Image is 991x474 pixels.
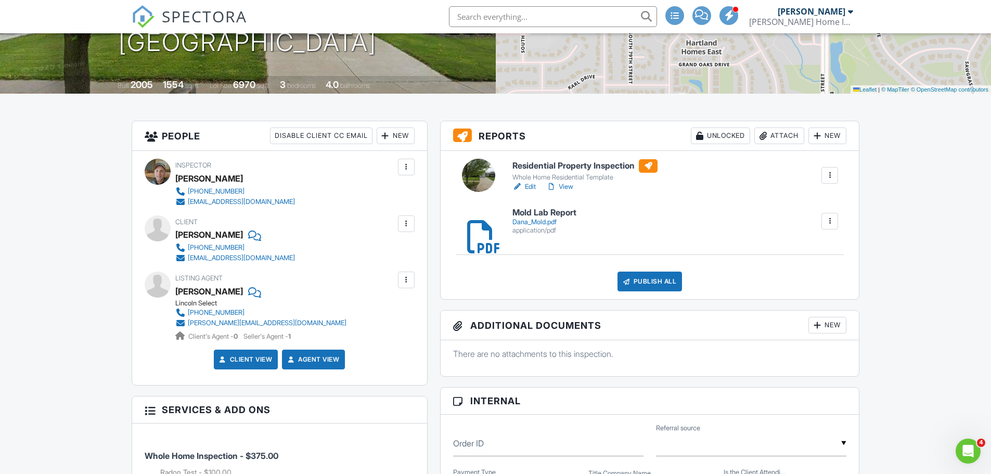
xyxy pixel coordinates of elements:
div: Weber Home Inspections [749,17,853,27]
div: New [808,317,846,334]
div: [PERSON_NAME] [778,6,845,17]
span: sq.ft. [257,82,270,89]
a: [PHONE_NUMBER] [175,186,295,197]
div: Lincoln Select [175,299,355,308]
div: Publish All [617,272,683,291]
a: SPECTORA [132,14,247,36]
div: Unlocked [691,127,750,144]
span: bedrooms [287,82,316,89]
span: Seller's Agent - [243,332,291,340]
label: Order ID [453,438,484,449]
div: [PHONE_NUMBER] [188,309,244,317]
div: [PERSON_NAME] [175,227,243,242]
div: [PERSON_NAME][EMAIL_ADDRESS][DOMAIN_NAME] [188,319,346,327]
div: 1554 [163,79,184,90]
a: [EMAIL_ADDRESS][DOMAIN_NAME] [175,197,295,207]
a: Client View [217,354,273,365]
span: Built [118,82,129,89]
a: [PERSON_NAME] [175,284,243,299]
a: Leaflet [853,86,877,93]
strong: 0 [234,332,238,340]
div: New [808,127,846,144]
div: 6970 [233,79,255,90]
span: Whole Home Inspection - $375.00 [145,451,278,461]
a: Agent View [286,354,339,365]
h3: People [132,121,427,151]
a: Mold Lab Report Dana_Mold.pdf application/pdf [512,208,576,235]
span: Client [175,218,198,226]
img: The Best Home Inspection Software - Spectora [132,5,155,28]
a: Residential Property Inspection Whole Home Residential Template [512,159,658,182]
a: Edit [512,182,536,192]
a: © OpenStreetMap contributors [911,86,988,93]
div: [PHONE_NUMBER] [188,187,244,196]
span: | [878,86,880,93]
div: [EMAIL_ADDRESS][DOMAIN_NAME] [188,254,295,262]
span: sq. ft. [185,82,200,89]
span: 4 [977,439,985,447]
span: Client's Agent - [188,332,239,340]
a: [EMAIL_ADDRESS][DOMAIN_NAME] [175,253,295,263]
div: [PERSON_NAME] [175,171,243,186]
h6: Mold Lab Report [512,208,576,217]
div: application/pdf [512,226,576,235]
div: 2005 [131,79,153,90]
input: Search everything... [449,6,657,27]
div: New [377,127,415,144]
div: 4.0 [326,79,339,90]
div: [PHONE_NUMBER] [188,244,244,252]
h3: Reports [441,121,859,151]
div: Disable Client CC Email [270,127,372,144]
h3: Additional Documents [441,311,859,340]
a: [PHONE_NUMBER] [175,242,295,253]
h3: Services & Add ons [132,396,427,424]
strong: 1 [288,332,291,340]
span: SPECTORA [162,5,247,27]
h6: Residential Property Inspection [512,159,658,173]
a: View [546,182,573,192]
p: There are no attachments to this inspection. [453,348,847,360]
div: Dana_Mold.pdf [512,218,576,226]
span: bathrooms [340,82,370,89]
a: © MapTiler [881,86,909,93]
span: Listing Agent [175,274,223,282]
span: Inspector [175,161,211,169]
a: [PERSON_NAME][EMAIL_ADDRESS][DOMAIN_NAME] [175,318,346,328]
div: [EMAIL_ADDRESS][DOMAIN_NAME] [188,198,295,206]
span: Lot Size [210,82,231,89]
div: Attach [754,127,804,144]
div: Whole Home Residential Template [512,173,658,182]
a: [PHONE_NUMBER] [175,308,346,318]
label: Referral source [656,424,700,433]
h3: Internal [441,388,859,415]
div: 3 [280,79,286,90]
iframe: Intercom live chat [956,439,981,464]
